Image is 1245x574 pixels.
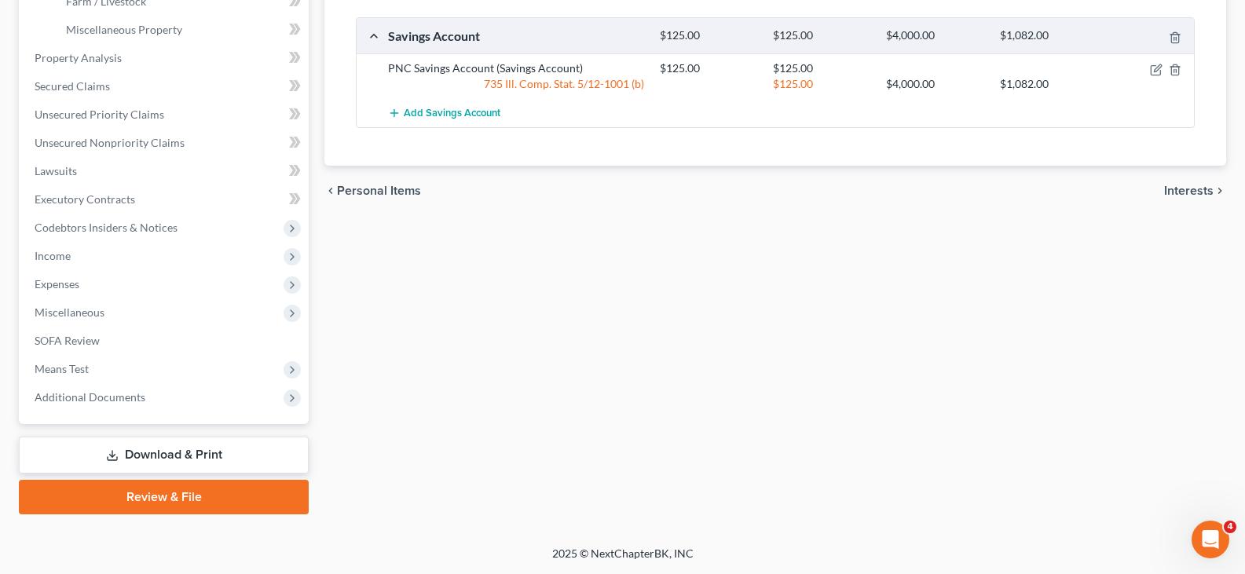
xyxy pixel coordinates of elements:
[22,157,309,185] a: Lawsuits
[388,98,500,127] button: Add Savings Account
[22,185,309,214] a: Executory Contracts
[22,72,309,101] a: Secured Claims
[1192,521,1229,558] iframe: Intercom live chat
[652,28,765,43] div: $125.00
[35,79,110,93] span: Secured Claims
[35,390,145,404] span: Additional Documents
[22,101,309,129] a: Unsecured Priority Claims
[175,546,1071,574] div: 2025 © NextChapterBK, INC
[35,277,79,291] span: Expenses
[66,23,182,36] span: Miscellaneous Property
[19,437,309,473] a: Download & Print
[765,28,878,43] div: $125.00
[878,28,991,43] div: $4,000.00
[22,327,309,355] a: SOFA Review
[652,60,765,76] div: $125.00
[380,76,652,92] div: 735 Ill. Comp. Stat. 5/12-1001 (b)
[35,51,122,64] span: Property Analysis
[35,108,164,121] span: Unsecured Priority Claims
[992,28,1105,43] div: $1,082.00
[1214,185,1226,197] i: chevron_right
[35,192,135,206] span: Executory Contracts
[1164,185,1214,197] span: Interests
[22,129,309,157] a: Unsecured Nonpriority Claims
[35,305,104,319] span: Miscellaneous
[324,185,337,197] i: chevron_left
[22,44,309,72] a: Property Analysis
[35,334,100,347] span: SOFA Review
[765,76,878,92] div: $125.00
[35,136,185,149] span: Unsecured Nonpriority Claims
[35,249,71,262] span: Income
[337,185,421,197] span: Personal Items
[1224,521,1236,533] span: 4
[1164,185,1226,197] button: Interests chevron_right
[765,60,878,76] div: $125.00
[35,362,89,375] span: Means Test
[380,27,652,44] div: Savings Account
[53,16,309,44] a: Miscellaneous Property
[878,76,991,92] div: $4,000.00
[404,107,500,119] span: Add Savings Account
[19,480,309,514] a: Review & File
[35,164,77,177] span: Lawsuits
[992,76,1105,92] div: $1,082.00
[324,185,421,197] button: chevron_left Personal Items
[380,60,652,76] div: PNC Savings Account (Savings Account)
[35,221,178,234] span: Codebtors Insiders & Notices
